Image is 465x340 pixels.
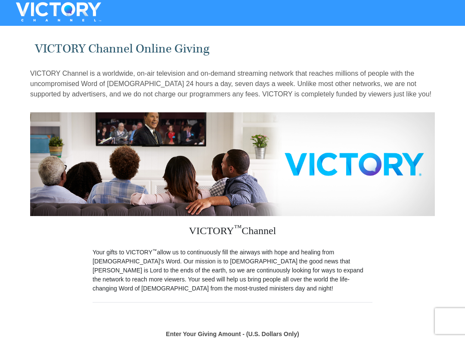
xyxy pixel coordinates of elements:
strong: Enter Your Giving Amount - (U.S. Dollars Only) [166,331,299,337]
img: VICTORYTHON - VICTORY Channel [5,2,112,22]
h1: VICTORY Channel Online Giving [35,42,431,56]
sup: ™ [234,223,242,232]
p: VICTORY Channel is a worldwide, on-air television and on-demand streaming network that reaches mi... [30,68,435,99]
h3: VICTORY Channel [93,216,372,248]
p: Your gifts to VICTORY allow us to continuously fill the airways with hope and healing from [DEMOG... [93,248,372,293]
sup: ™ [152,248,157,253]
